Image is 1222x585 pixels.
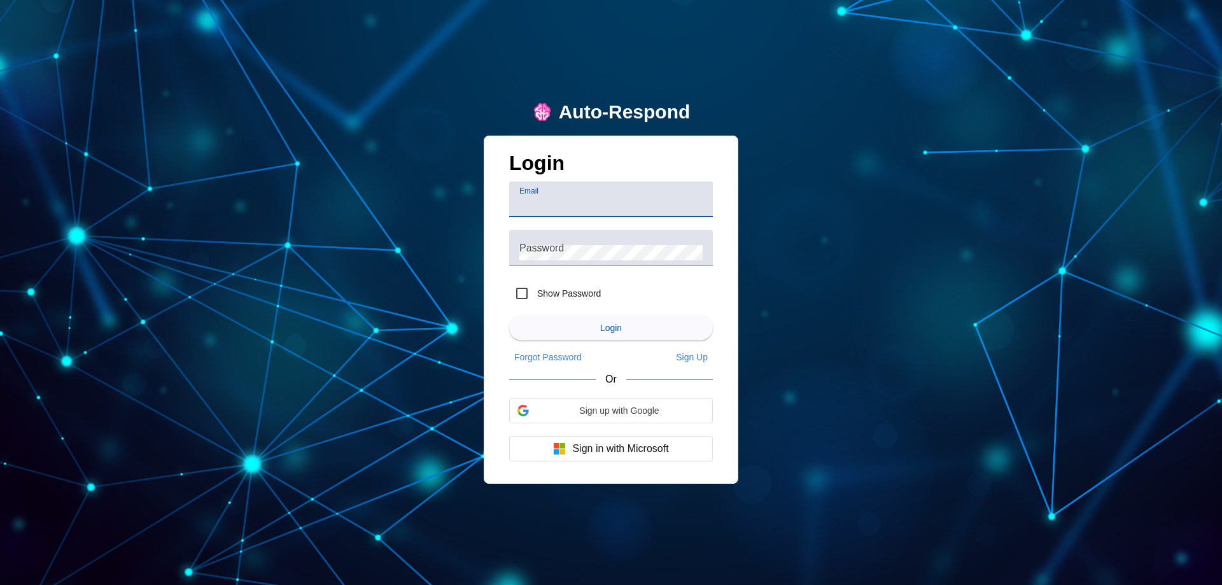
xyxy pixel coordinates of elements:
[509,398,713,423] div: Sign up with Google
[509,152,713,181] h1: Login
[509,436,713,462] button: Sign in with Microsoft
[605,374,617,385] span: Or
[519,242,564,253] mat-label: Password
[532,102,552,122] img: logo
[676,352,708,362] span: Sign Up
[559,101,691,123] div: Auto-Respond
[553,442,566,455] img: Microsoft logo
[534,405,705,416] span: Sign up with Google
[535,287,601,300] label: Show Password
[600,323,622,333] span: Login
[519,187,538,195] mat-label: Email
[514,352,582,362] span: Forgot Password
[509,315,713,341] button: Login
[532,101,691,123] a: logoAuto-Respond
